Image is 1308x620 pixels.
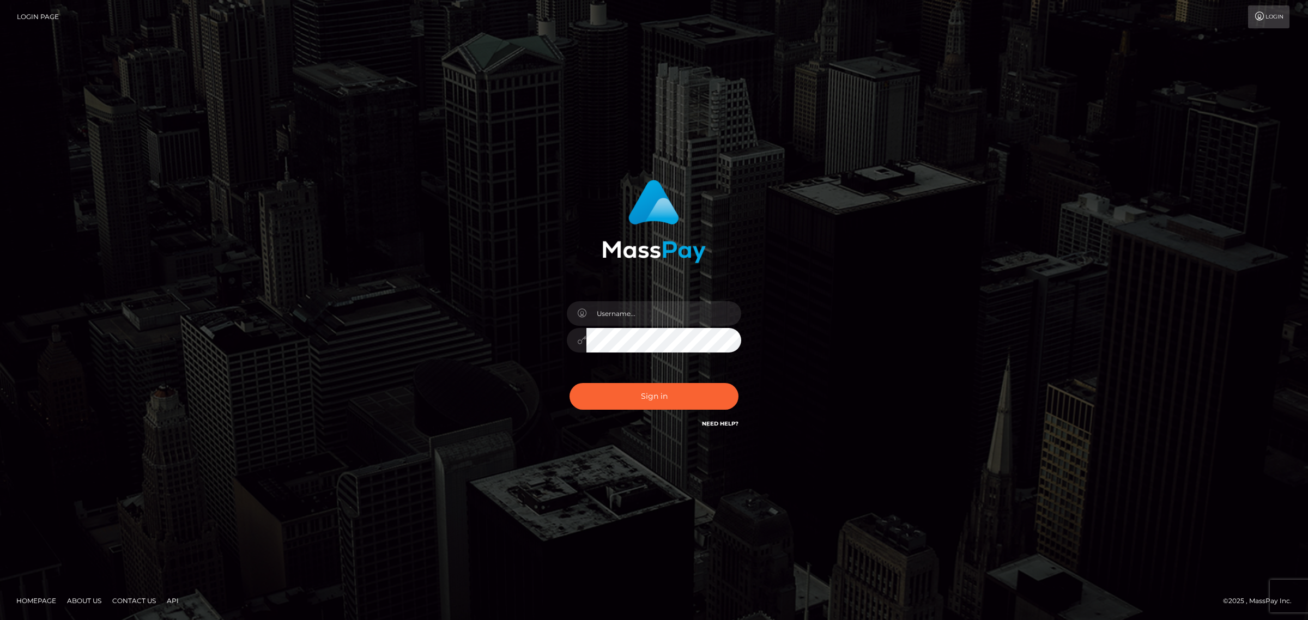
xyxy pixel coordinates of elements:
a: Contact Us [108,592,160,609]
input: Username... [586,301,741,326]
a: Homepage [12,592,60,609]
a: Need Help? [702,420,738,427]
a: About Us [63,592,106,609]
div: © 2025 , MassPay Inc. [1223,595,1300,607]
a: API [162,592,183,609]
a: Login [1248,5,1289,28]
img: MassPay Login [602,180,706,263]
a: Login Page [17,5,59,28]
button: Sign in [570,383,738,410]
